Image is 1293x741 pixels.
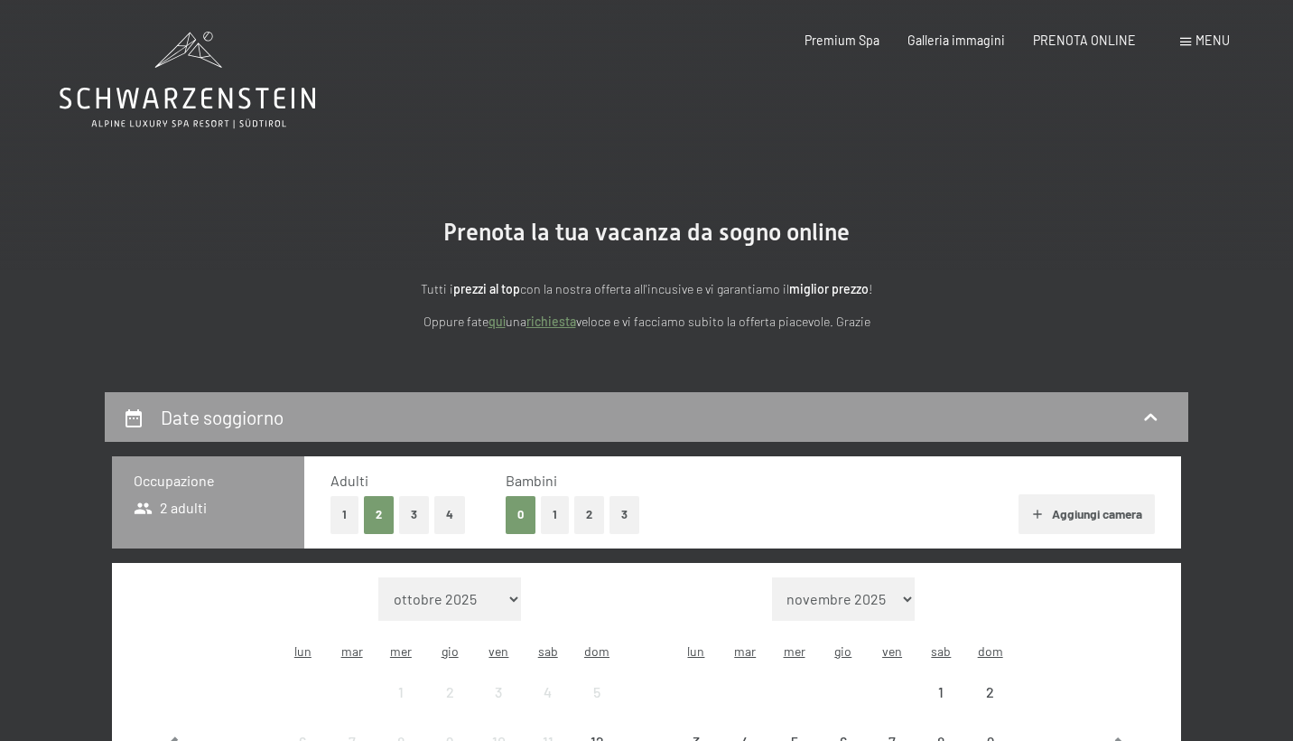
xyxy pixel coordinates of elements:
[526,685,571,730] div: 4
[453,281,520,296] strong: prezzi al top
[474,667,523,716] div: Fri Oct 03 2025
[574,496,604,533] button: 2
[966,667,1015,716] div: arrivo/check-in non effettuabile
[488,314,506,329] a: quì
[476,685,521,730] div: 3
[249,279,1044,300] p: Tutti i con la nostra offerta all'incusive e vi garantiamo il !
[364,496,394,533] button: 2
[609,496,639,533] button: 3
[506,496,535,533] button: 0
[916,667,965,716] div: Sat Nov 01 2025
[378,685,423,730] div: 1
[526,314,576,329] a: richiesta
[784,643,805,659] abbr: mercoledì
[584,643,609,659] abbr: domenica
[572,667,621,716] div: Sun Oct 05 2025
[931,643,951,659] abbr: sabato
[488,643,508,659] abbr: venerdì
[330,496,358,533] button: 1
[968,685,1013,730] div: 2
[425,667,474,716] div: Thu Oct 02 2025
[687,643,704,659] abbr: lunedì
[427,685,472,730] div: 2
[399,496,429,533] button: 3
[789,281,869,296] strong: miglior prezzo
[882,643,902,659] abbr: venerdì
[442,643,459,659] abbr: giovedì
[249,312,1044,333] p: Oppure fate una veloce e vi facciamo subito la offerta piacevole. Grazie
[134,498,207,518] span: 2 adulti
[966,667,1015,716] div: Sun Nov 02 2025
[377,667,425,716] div: Wed Oct 01 2025
[294,643,312,659] abbr: lunedì
[805,33,879,48] a: Premium Spa
[425,667,474,716] div: arrivo/check-in non effettuabile
[541,496,569,533] button: 1
[538,643,558,659] abbr: sabato
[506,472,557,489] span: Bambini
[1195,33,1230,48] span: Menu
[1019,494,1155,534] button: Aggiungi camera
[390,643,412,659] abbr: mercoledì
[474,667,523,716] div: arrivo/check-in non effettuabile
[834,643,851,659] abbr: giovedì
[443,219,850,246] span: Prenota la tua vacanza da sogno online
[978,643,1003,659] abbr: domenica
[574,685,619,730] div: 5
[907,33,1005,48] a: Galleria immagini
[377,667,425,716] div: arrivo/check-in non effettuabile
[341,643,363,659] abbr: martedì
[330,472,368,489] span: Adulti
[161,406,284,428] h2: Date soggiorno
[524,667,572,716] div: arrivo/check-in non effettuabile
[734,643,756,659] abbr: martedì
[434,496,465,533] button: 4
[916,667,965,716] div: arrivo/check-in non effettuabile
[524,667,572,716] div: Sat Oct 04 2025
[134,471,283,491] h3: Occupazione
[1033,33,1136,48] a: PRENOTA ONLINE
[918,685,963,730] div: 1
[572,667,621,716] div: arrivo/check-in non effettuabile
